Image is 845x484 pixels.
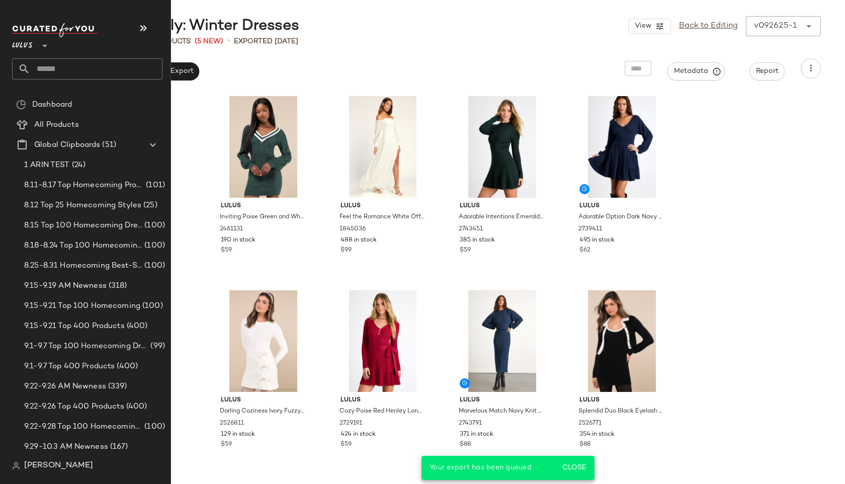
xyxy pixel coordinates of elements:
span: 9.22-9.28 Top 100 Homecoming Dresses [24,421,142,433]
span: Lulus [460,202,545,211]
span: Lulus [341,202,426,211]
span: Lulus [221,396,306,405]
span: Cozy Poise Red Henley Long Sleeve Mini Sweater Dress [340,407,425,416]
span: 385 in stock [460,236,495,245]
span: (99) [148,341,165,352]
img: 12205901_2526771.jpg [571,290,672,392]
span: Metadata [673,67,719,76]
span: Lulus [579,202,664,211]
span: 9.29-10.3 AM Newness [24,441,108,453]
span: (318) [107,280,127,292]
span: View [634,22,651,30]
span: (400) [125,320,148,332]
span: (100) [142,220,165,231]
span: [PERSON_NAME] [24,460,93,472]
span: $88 [460,440,471,449]
span: 9.22-9.26 Top 400 Products [24,401,124,413]
span: Global Clipboards [34,139,100,151]
span: (5 New) [195,36,223,47]
span: $59 [221,246,232,255]
button: Report [749,62,785,80]
span: 9.15-9.21 Top 400 Products [24,320,125,332]
span: 9.15-9.19 AM Newness [24,280,107,292]
span: 1845036 [340,225,366,234]
span: (24) [70,159,86,171]
button: Export [163,62,199,80]
span: 2743451 [459,225,483,234]
span: 8.11-8.17 Top Homecoming Product [24,180,144,191]
span: 2729191 [340,419,362,428]
span: (100) [140,300,163,312]
button: View [628,19,670,34]
span: Adorable Option Dark Navy Long Sleeve Mini Sweater Dress [578,213,663,222]
span: 8.12 Top 25 Homecoming Styles [24,200,141,211]
img: 12035501_2461131.jpg [213,96,314,198]
span: $99 [341,246,352,255]
img: 2743791_01_hero_2025-09-17.jpg [452,290,553,392]
span: 424 in stock [341,430,376,439]
span: 2739411 [578,225,602,234]
span: $59 [460,246,471,255]
span: Report [755,67,779,75]
span: 495 in stock [579,236,615,245]
span: 2526811 [220,419,244,428]
span: Darling Coziness Ivory Fuzzy Ribbed Knit Bow Sweater Mini Dress [220,407,305,416]
span: $59 [221,440,232,449]
span: 8.18-8.24 Top 100 Homecoming Dresses [24,240,142,252]
span: (51) [100,139,116,151]
button: Close [558,459,590,477]
span: (101) [144,180,165,191]
img: svg%3e [12,462,20,470]
span: Inviting Poise Green and White Cable Knit Sweater Mini Dress [220,213,305,222]
span: $88 [579,440,590,449]
span: (25) [141,200,157,211]
span: 2526771 [578,419,602,428]
span: (339) [106,381,127,392]
span: 2461131 [220,225,243,234]
img: svg%3e [16,100,26,110]
span: Lulus [460,396,545,405]
span: 8.25-8.31 Homecoming Best-Sellers [24,260,142,272]
span: 129 in stock [221,430,255,439]
span: 9.15-9.21 Top 100 Homecoming [24,300,140,312]
span: 9.22-9.26 AM Newness [24,381,106,392]
a: Back to Editing [679,20,738,32]
span: Export [170,67,193,75]
img: 2743451_01_hero_2025-09-10.jpg [452,96,553,198]
span: 488 in stock [341,236,377,245]
span: $62 [579,246,590,255]
img: 12110741_2526811.jpg [213,290,314,392]
span: 2743791 [459,419,482,428]
div: Bump Friendly: Winter Dresses [64,16,299,36]
span: Your export has been queued [430,464,532,471]
span: Adorable Intentions Emerald Mock Neck A-Line Mini Sweater Dress [459,213,544,222]
span: $59 [341,440,352,449]
span: 1 ARIN TEST [24,159,70,171]
img: 2729191_01_hero_2025-09-11.jpg [332,290,434,392]
span: Dashboard [32,99,72,111]
span: Lulus [221,202,306,211]
span: 190 in stock [221,236,256,245]
span: (100) [142,421,165,433]
img: 12974241_1845036.jpg [332,96,434,198]
span: 371 in stock [460,430,493,439]
span: (100) [142,260,165,272]
span: Lulus [12,34,33,52]
span: (400) [124,401,147,413]
span: Lulus [341,396,426,405]
span: 354 in stock [579,430,615,439]
button: Metadata [667,62,725,80]
span: 9.1-9.7 Top 100 Homecoming Dresses [24,341,148,352]
p: Exported [DATE] [234,36,298,47]
span: Close [562,464,586,472]
span: (167) [108,441,128,453]
span: 8.15 Top 100 Homecoming Dresses [24,220,142,231]
div: v092625-1 [754,20,797,32]
span: • [227,35,230,47]
span: Splendid Duo Black Eyelash Knit Two-Piece Dress & Cardigan Set [578,407,663,416]
span: Feel the Romance White Off-the-Shoulder Maxi Dress [340,213,425,222]
img: 2739411_01_hero_2025-09-22.jpg [571,96,672,198]
span: 9.1-9.7 Top 400 Products [24,361,115,372]
span: (100) [142,240,165,252]
span: All Products [34,119,79,131]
